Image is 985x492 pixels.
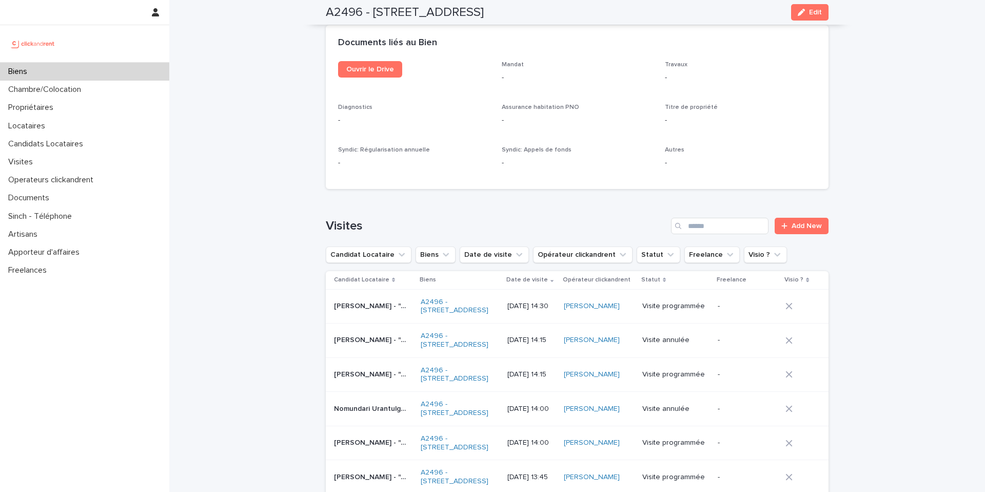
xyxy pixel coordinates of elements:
[338,37,437,49] h2: Documents liés au Bien
[4,193,57,203] p: Documents
[338,115,489,126] p: -
[642,439,709,447] p: Visite programmée
[502,62,524,68] span: Mandat
[564,336,620,345] a: [PERSON_NAME]
[502,158,653,168] p: -
[642,405,709,413] p: Visite annulée
[334,300,409,311] p: Max Leblanc - "A2496 - 85 rue de l'Ourcq, Paris 75019"
[718,336,778,345] p: -
[507,370,556,379] p: [DATE] 14:15
[326,5,484,20] h2: A2496 - [STREET_ADDRESS]
[421,298,494,315] a: A2496 - [STREET_ADDRESS]
[421,332,494,349] a: A2496 - [STREET_ADDRESS]
[718,370,778,379] p: -
[4,212,80,221] p: Sinch - Téléphone
[4,248,88,257] p: Apporteur d'affaires
[665,147,684,153] span: Autres
[326,357,829,392] tr: [PERSON_NAME] - "A2496 - [STREET_ADDRESS]"[PERSON_NAME] - "A2496 - [STREET_ADDRESS]" A2496 - [STR...
[334,334,409,345] p: Flora Balla - "A2496 - 85 rue de l'Ourcq, Paris 75019"
[507,302,556,311] p: [DATE] 14:30
[718,405,778,413] p: -
[564,473,620,482] a: [PERSON_NAME]
[4,230,46,239] p: Artisans
[338,104,372,110] span: Diagnostics
[334,471,409,482] p: Julien Relet - "A2496 - 85 rue de l'Ourcq, Paris 75019"
[326,289,829,324] tr: [PERSON_NAME] - "A2496 - [STREET_ADDRESS]"[PERSON_NAME] - "A2496 - [STREET_ADDRESS]" A2496 - [STR...
[502,147,572,153] span: Syndic: Appels de fonds
[563,274,631,286] p: Opérateur clickandrent
[642,336,709,345] p: Visite annulée
[421,400,494,418] a: A2496 - [STREET_ADDRESS]
[665,104,718,110] span: Titre de propriété
[718,473,778,482] p: -
[642,473,709,482] p: Visite programmée
[326,426,829,460] tr: [PERSON_NAME] - "A2496 - [STREET_ADDRESS]"[PERSON_NAME] - "A2496 - [STREET_ADDRESS]" A2496 - [STR...
[460,247,529,263] button: Date de visite
[784,274,803,286] p: Visio ?
[507,439,556,447] p: [DATE] 14:00
[420,274,436,286] p: Biens
[642,302,709,311] p: Visite programmée
[744,247,787,263] button: Visio ?
[338,158,489,168] p: -
[564,370,620,379] a: [PERSON_NAME]
[507,405,556,413] p: [DATE] 14:00
[338,147,430,153] span: Syndic: Régularisation annuelle
[671,218,769,234] input: Search
[637,247,680,263] button: Statut
[8,33,58,54] img: UCB0brd3T0yccxBKYDjQ
[775,218,829,234] a: Add New
[502,115,653,126] p: -
[502,104,579,110] span: Assurance habitation PNO
[326,392,829,426] tr: Nomundari Urantulga - "A2496 - [STREET_ADDRESS]"Nomundari Urantulga - "A2496 - [STREET_ADDRESS]" ...
[416,247,456,263] button: Biens
[4,266,55,275] p: Freelances
[421,366,494,384] a: A2496 - [STREET_ADDRESS]
[665,62,687,68] span: Travaux
[791,4,829,21] button: Edit
[346,66,394,73] span: Ouvrir le Drive
[665,115,816,126] p: -
[326,324,829,358] tr: [PERSON_NAME] - "A2496 - [STREET_ADDRESS]"[PERSON_NAME] - "A2496 - [STREET_ADDRESS]" A2496 - [STR...
[334,368,409,379] p: Kilian Serra-jourdain - "A2496 - 85 rue de l'Ourcq, Paris 75019"
[334,403,409,413] p: Nomundari Urantulga - "A2496 - 85 rue de l'Ourcq, Paris 75019"
[684,247,740,263] button: Freelance
[642,370,709,379] p: Visite programmée
[506,274,548,286] p: Date de visite
[564,302,620,311] a: [PERSON_NAME]
[421,468,494,486] a: A2496 - [STREET_ADDRESS]
[421,434,494,452] a: A2496 - [STREET_ADDRESS]
[502,72,653,83] p: -
[665,72,816,83] p: -
[792,222,822,230] span: Add New
[641,274,660,286] p: Statut
[334,437,409,447] p: Benjamin Darmendrail - "A2496 - 85 rue de l'Ourcq, Paris 75019"
[326,247,411,263] button: Candidat Locataire
[809,9,822,16] span: Edit
[4,157,41,167] p: Visites
[718,302,778,311] p: -
[564,405,620,413] a: [PERSON_NAME]
[4,121,53,131] p: Locataires
[4,139,91,149] p: Candidats Locataires
[717,274,746,286] p: Freelance
[4,67,35,77] p: Biens
[507,336,556,345] p: [DATE] 14:15
[334,274,389,286] p: Candidat Locataire
[4,175,102,185] p: Operateurs clickandrent
[338,61,402,78] a: Ouvrir le Drive
[665,158,816,168] p: -
[564,439,620,447] a: [PERSON_NAME]
[533,247,633,263] button: Opérateur clickandrent
[326,219,667,234] h1: Visites
[4,103,62,112] p: Propriétaires
[507,473,556,482] p: [DATE] 13:45
[4,85,89,94] p: Chambre/Colocation
[718,439,778,447] p: -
